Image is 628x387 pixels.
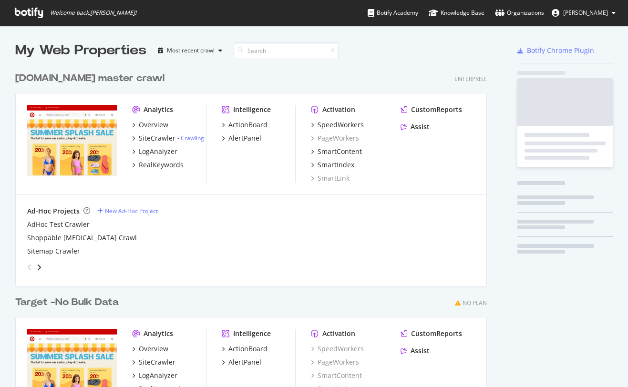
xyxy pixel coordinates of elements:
[139,120,168,130] div: Overview
[132,147,177,156] a: LogAnalyzer
[318,147,362,156] div: SmartContent
[132,133,204,143] a: SiteCrawler- Crawling
[132,160,184,170] a: RealKeywords
[139,133,175,143] div: SiteCrawler
[527,46,594,55] div: Botify Chrome Plugin
[544,5,623,20] button: [PERSON_NAME]
[401,329,462,338] a: CustomReports
[181,134,204,142] a: Crawling
[228,344,268,354] div: ActionBoard
[132,371,177,380] a: LogAnalyzer
[27,246,80,256] a: Sitemap Crawler
[144,105,173,114] div: Analytics
[463,299,487,307] div: No Plan
[177,134,204,142] div: -
[234,42,339,59] input: Search
[228,357,261,367] div: AlertPanel
[233,329,271,338] div: Intelligence
[411,105,462,114] div: CustomReports
[411,346,430,356] div: Assist
[228,120,268,130] div: ActionBoard
[27,233,137,243] a: Shoppable [MEDICAL_DATA] Crawl
[311,133,359,143] a: PageWorkers
[139,147,177,156] div: LogAnalyzer
[27,220,90,229] a: AdHoc Test Crawler
[50,9,136,17] span: Welcome back, [PERSON_NAME] !
[222,344,268,354] a: ActionBoard
[132,120,168,130] a: Overview
[222,120,268,130] a: ActionBoard
[233,105,271,114] div: Intelligence
[311,160,354,170] a: SmartIndex
[401,346,430,356] a: Assist
[36,263,42,272] div: angle-right
[23,260,36,275] div: angle-left
[401,105,462,114] a: CustomReports
[15,71,168,85] a: [DOMAIN_NAME] master crawl
[139,371,177,380] div: LogAnalyzer
[15,295,119,309] div: Target -No Bulk Data
[144,329,173,338] div: Analytics
[563,9,608,17] span: Noah Turner
[517,46,594,55] a: Botify Chrome Plugin
[139,344,168,354] div: Overview
[311,371,362,380] a: SmartContent
[322,329,355,338] div: Activation
[454,75,487,83] div: Enterprise
[318,120,364,130] div: SpeedWorkers
[27,105,117,176] img: www.target.com
[311,357,359,367] a: PageWorkers
[222,133,261,143] a: AlertPanel
[401,122,430,132] a: Assist
[311,173,350,183] a: SmartLink
[15,71,165,85] div: [DOMAIN_NAME] master crawl
[105,207,158,215] div: New Ad-Hoc Project
[15,41,146,60] div: My Web Properties
[368,8,418,18] div: Botify Academy
[167,48,215,53] div: Most recent crawl
[429,8,484,18] div: Knowledge Base
[318,160,354,170] div: SmartIndex
[411,329,462,338] div: CustomReports
[311,344,364,354] a: SpeedWorkers
[139,160,184,170] div: RealKeywords
[311,147,362,156] a: SmartContent
[15,295,123,309] a: Target -No Bulk Data
[228,133,261,143] div: AlertPanel
[132,357,175,367] a: SiteCrawler
[322,105,355,114] div: Activation
[222,357,261,367] a: AlertPanel
[311,120,364,130] a: SpeedWorkers
[411,122,430,132] div: Assist
[139,357,175,367] div: SiteCrawler
[98,207,158,215] a: New Ad-Hoc Project
[132,344,168,354] a: Overview
[154,43,226,58] button: Most recent crawl
[27,206,80,216] div: Ad-Hoc Projects
[495,8,544,18] div: Organizations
